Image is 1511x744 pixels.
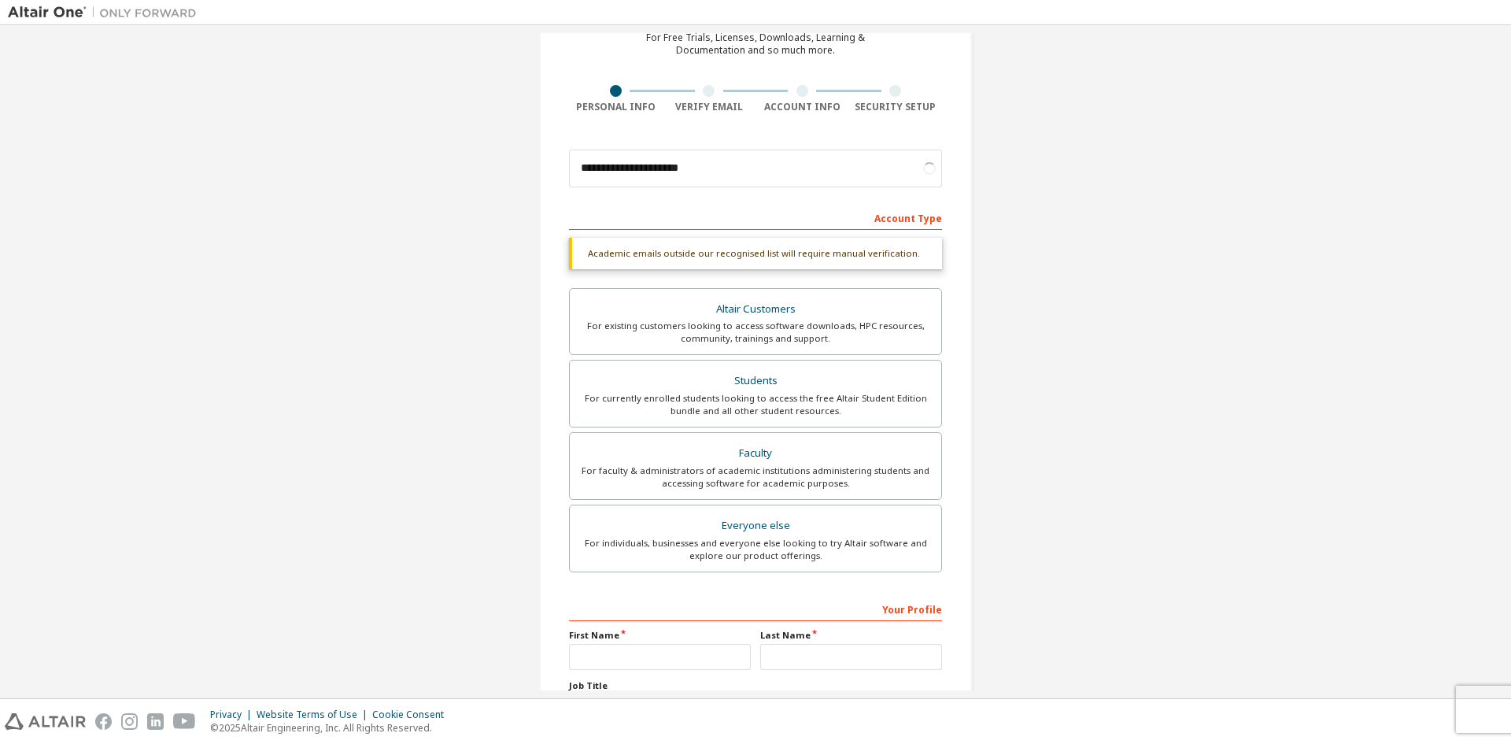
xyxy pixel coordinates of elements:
[372,709,453,721] div: Cookie Consent
[579,537,932,562] div: For individuals, businesses and everyone else looking to try Altair software and explore our prod...
[210,721,453,735] p: © 2025 Altair Engineering, Inc. All Rights Reserved.
[173,713,196,730] img: youtube.svg
[569,596,942,621] div: Your Profile
[257,709,372,721] div: Website Terms of Use
[147,713,164,730] img: linkedin.svg
[569,238,942,269] div: Academic emails outside our recognised list will require manual verification.
[121,713,138,730] img: instagram.svg
[849,101,943,113] div: Security Setup
[579,515,932,537] div: Everyone else
[210,709,257,721] div: Privacy
[569,679,942,692] label: Job Title
[569,629,751,642] label: First Name
[5,713,86,730] img: altair_logo.svg
[646,31,865,57] div: For Free Trials, Licenses, Downloads, Learning & Documentation and so much more.
[663,101,756,113] div: Verify Email
[569,205,942,230] div: Account Type
[755,101,849,113] div: Account Info
[579,320,932,345] div: For existing customers looking to access software downloads, HPC resources, community, trainings ...
[8,5,205,20] img: Altair One
[579,298,932,320] div: Altair Customers
[760,629,942,642] label: Last Name
[95,713,112,730] img: facebook.svg
[579,370,932,392] div: Students
[579,465,932,490] div: For faculty & administrators of academic institutions administering students and accessing softwa...
[579,442,932,465] div: Faculty
[579,392,932,417] div: For currently enrolled students looking to access the free Altair Student Edition bundle and all ...
[569,101,663,113] div: Personal Info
